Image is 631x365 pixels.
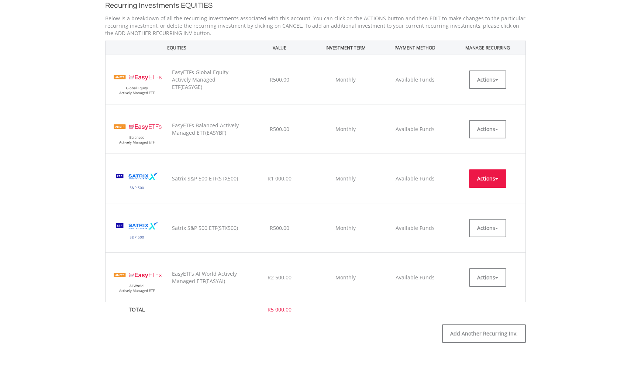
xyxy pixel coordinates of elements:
a: Add Another Recurring Inv. [442,324,526,343]
td: EasyETFs AI World Actively Managed ETF(EASYAI) [168,253,248,302]
td: Available Funds [380,203,450,253]
td: Monthly [311,253,380,302]
th: EQUITIES [106,41,248,55]
td: Available Funds [380,104,450,154]
img: EQU.ZA.EASYGE.png [109,66,165,100]
img: EQU.ZA.EASYBF.png [109,116,165,150]
span: R500.00 [270,76,289,83]
span: R500.00 [270,125,289,132]
button: Actions [469,268,506,287]
img: EQU.ZA.STX500.png [109,214,165,249]
td: Monthly [311,154,380,203]
td: Monthly [311,55,380,104]
span: R1 000.00 [268,175,292,182]
button: Actions [469,70,506,89]
td: Available Funds [380,154,450,203]
th: VALUE [248,41,311,55]
th: INVESTMENT TERM [311,41,380,55]
th: MANAGE RECURRING [450,41,526,55]
p: Below is a breakdown of all the recurring investments associated with this account. You can click... [105,15,526,37]
td: Available Funds [380,55,450,104]
td: Satrix S&P 500 ETF(STX500) [168,154,248,203]
button: Actions [469,169,506,188]
th: TOTAL [106,302,169,317]
td: Monthly [311,104,380,154]
td: Satrix S&P 500 ETF(STX500) [168,203,248,253]
td: Available Funds [380,253,450,302]
span: R500.00 [270,224,289,231]
th: PAYMENT METHOD [380,41,450,55]
button: Actions [469,219,506,237]
td: EasyETFs Balanced Actively Managed ETF(EASYBF) [168,104,248,154]
td: EasyETFs Global Equity Actively Managed ETF(EASYGE) [168,55,248,104]
button: Actions [469,120,506,138]
span: R5 000.00 [268,306,292,313]
img: EQU.ZA.STX500.png [109,165,165,199]
td: Monthly [311,203,380,253]
img: EQU.ZA.EASYAI.png [109,264,165,298]
span: R2 500.00 [268,274,292,281]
